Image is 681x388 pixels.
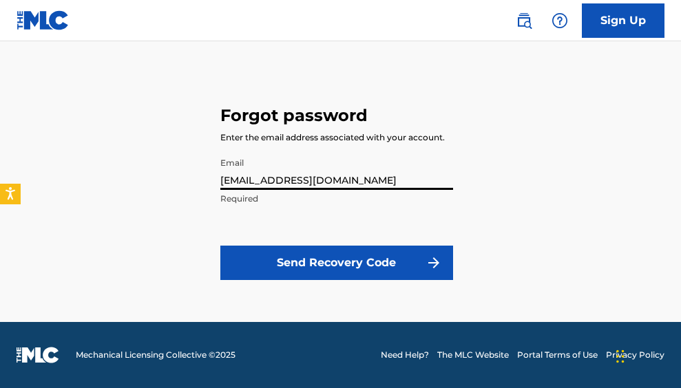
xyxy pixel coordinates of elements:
[426,255,442,271] img: f7272a7cc735f4ea7f67.svg
[220,131,445,144] div: Enter the email address associated with your account.
[17,347,59,363] img: logo
[612,322,681,388] iframe: Chat Widget
[552,12,568,29] img: help
[510,7,538,34] a: Public Search
[220,193,453,205] p: Required
[546,7,574,34] div: Help
[606,349,664,361] a: Privacy Policy
[582,3,664,38] a: Sign Up
[517,349,598,361] a: Portal Terms of Use
[76,349,235,361] span: Mechanical Licensing Collective © 2025
[220,246,453,280] button: Send Recovery Code
[17,10,70,30] img: MLC Logo
[437,349,509,361] a: The MLC Website
[381,349,429,361] a: Need Help?
[516,12,532,29] img: search
[220,105,368,126] h3: Forgot password
[616,336,625,377] div: Drag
